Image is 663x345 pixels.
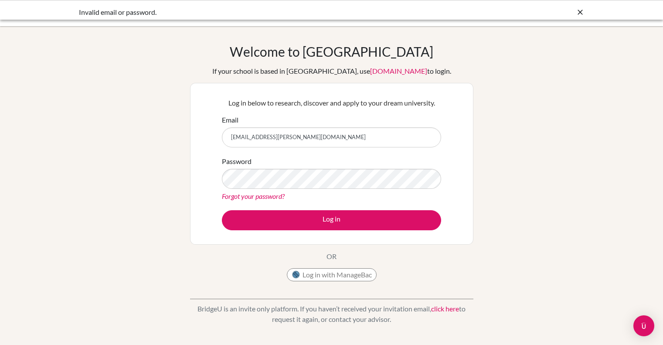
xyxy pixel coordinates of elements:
[370,67,427,75] a: [DOMAIN_NAME]
[222,115,238,125] label: Email
[222,98,441,108] p: Log in below to research, discover and apply to your dream university.
[326,251,337,262] p: OR
[222,156,252,167] label: Password
[222,192,285,200] a: Forgot your password?
[287,268,377,281] button: Log in with ManageBac
[633,315,654,336] div: Open Intercom Messenger
[230,44,433,59] h1: Welcome to [GEOGRAPHIC_DATA]
[431,304,459,313] a: click here
[222,210,441,230] button: Log in
[190,304,473,325] p: BridgeU is an invite only platform. If you haven’t received your invitation email, to request it ...
[212,66,451,76] div: If your school is based in [GEOGRAPHIC_DATA], use to login.
[79,7,454,17] div: Invalid email or password.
